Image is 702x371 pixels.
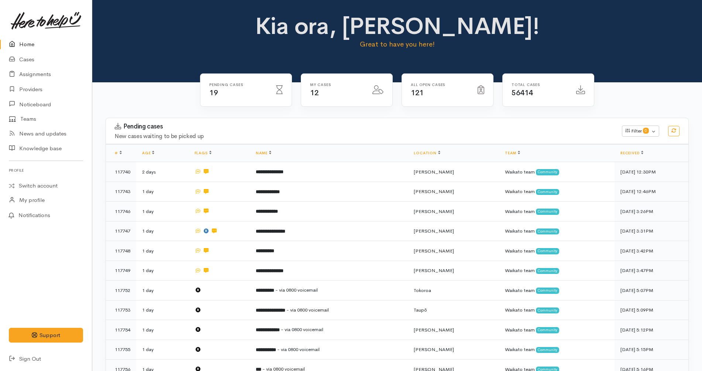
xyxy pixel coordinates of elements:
[106,241,136,261] td: 117748
[275,287,318,293] span: - via 0800 voicemail
[9,165,83,175] h6: Profile
[499,281,615,300] td: Waikato team
[499,241,615,261] td: Waikato team
[106,261,136,281] td: 117749
[414,188,454,195] span: [PERSON_NAME]
[136,182,189,202] td: 1 day
[106,182,136,202] td: 117743
[136,261,189,281] td: 1 day
[536,189,559,195] span: Community
[620,151,643,155] a: Received
[106,300,136,320] td: 117753
[106,320,136,340] td: 117754
[615,182,688,202] td: [DATE] 12:46PM
[615,202,688,221] td: [DATE] 3:26PM
[414,287,431,293] span: Tokoroa
[115,123,613,130] h3: Pending cases
[310,88,319,97] span: 12
[136,340,189,360] td: 1 day
[414,228,454,234] span: [PERSON_NAME]
[136,162,189,182] td: 2 days
[411,83,469,87] h6: All Open cases
[615,281,688,300] td: [DATE] 5:07PM
[499,162,615,182] td: Waikato team
[414,327,454,333] span: [PERSON_NAME]
[414,267,454,274] span: [PERSON_NAME]
[505,151,520,155] a: Team
[622,126,659,137] button: Filter0
[536,268,559,274] span: Community
[536,209,559,214] span: Community
[536,229,559,234] span: Community
[536,327,559,333] span: Community
[499,221,615,241] td: Waikato team
[254,39,541,49] p: Great to have you here!
[615,340,688,360] td: [DATE] 5:15PM
[209,83,267,87] h6: Pending cases
[136,221,189,241] td: 1 day
[499,261,615,281] td: Waikato team
[499,182,615,202] td: Waikato team
[414,208,454,214] span: [PERSON_NAME]
[277,346,320,353] span: - via 0800 voicemail
[536,308,559,313] span: Community
[106,202,136,221] td: 117746
[536,169,559,175] span: Community
[136,202,189,221] td: 1 day
[499,340,615,360] td: Waikato team
[615,320,688,340] td: [DATE] 5:12PM
[536,288,559,293] span: Community
[512,88,533,97] span: 56414
[615,162,688,182] td: [DATE] 12:30PM
[286,307,329,313] span: - via 0800 voicemail
[136,300,189,320] td: 1 day
[414,307,427,313] span: Taupō
[136,241,189,261] td: 1 day
[414,248,454,254] span: [PERSON_NAME]
[499,320,615,340] td: Waikato team
[256,151,271,155] a: Name
[9,328,83,343] button: Support
[106,281,136,300] td: 117752
[115,151,122,155] a: #
[106,221,136,241] td: 117747
[536,248,559,254] span: Community
[499,300,615,320] td: Waikato team
[115,133,613,140] h4: New cases waiting to be picked up
[615,221,688,241] td: [DATE] 3:31PM
[414,169,454,175] span: [PERSON_NAME]
[310,83,364,87] h6: My cases
[512,83,567,87] h6: Total cases
[136,320,189,340] td: 1 day
[136,281,189,300] td: 1 day
[106,340,136,360] td: 117755
[536,347,559,353] span: Community
[142,151,154,155] a: Age
[615,241,688,261] td: [DATE] 3:42PM
[615,300,688,320] td: [DATE] 5:09PM
[411,88,424,97] span: 121
[499,202,615,221] td: Waikato team
[106,162,136,182] td: 117740
[209,88,218,97] span: 19
[414,346,454,353] span: [PERSON_NAME]
[195,151,211,155] a: Flags
[254,13,541,39] h1: Kia ora, [PERSON_NAME]!
[281,326,323,333] span: - via 0800 voicemail
[615,261,688,281] td: [DATE] 3:47PM
[643,128,649,134] span: 0
[414,151,440,155] a: Location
